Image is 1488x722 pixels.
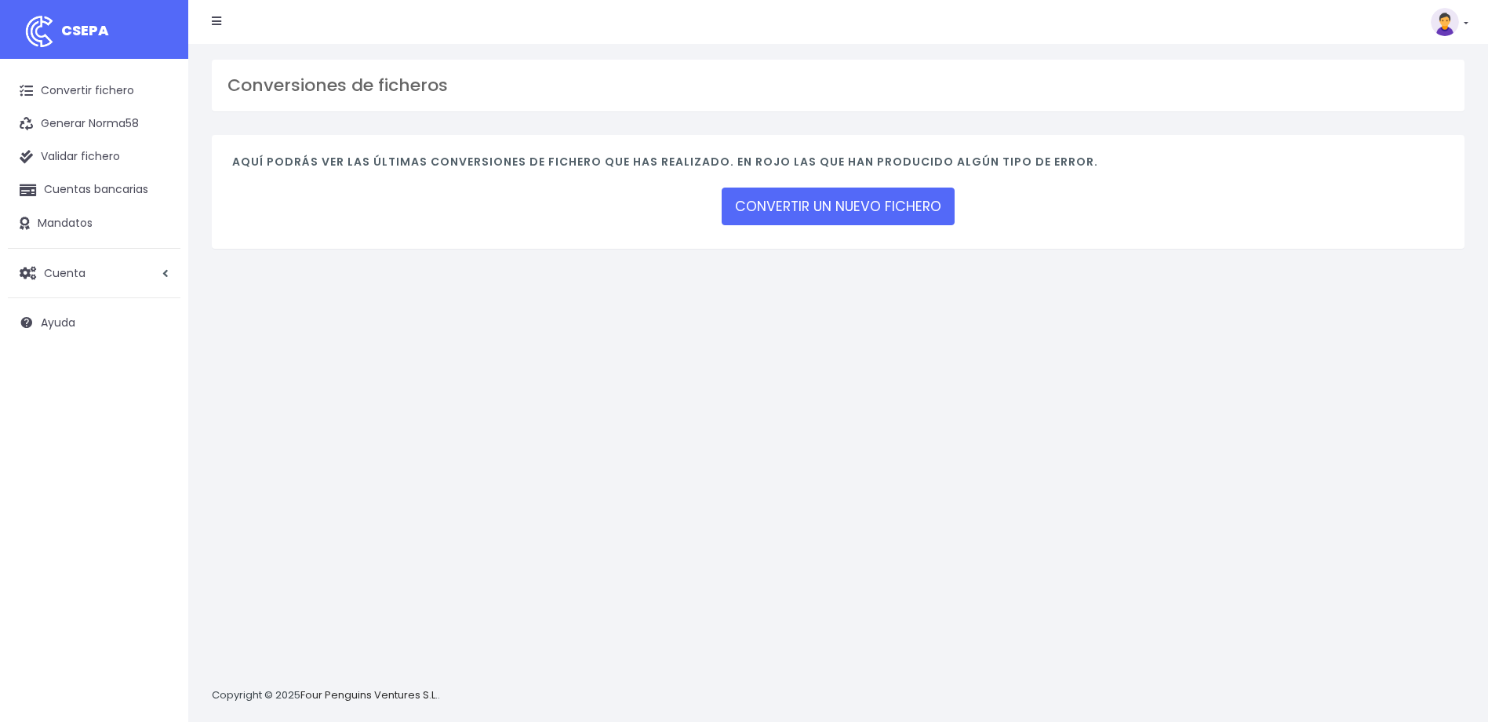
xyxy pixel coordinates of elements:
img: logo [20,12,59,51]
span: Ayuda [41,315,75,330]
a: Mandatos [8,207,180,240]
span: CSEPA [61,20,109,40]
span: Cuenta [44,264,85,280]
a: Convertir fichero [8,75,180,108]
a: CONVERTIR UN NUEVO FICHERO [722,188,955,225]
h3: Conversiones de ficheros [227,75,1449,96]
p: Copyright © 2025 . [212,687,440,704]
a: Generar Norma58 [8,108,180,140]
a: Validar fichero [8,140,180,173]
a: Ayuda [8,306,180,339]
a: Cuentas bancarias [8,173,180,206]
h4: Aquí podrás ver las últimas conversiones de fichero que has realizado. En rojo las que han produc... [232,155,1444,177]
img: profile [1431,8,1459,36]
a: Four Penguins Ventures S.L. [300,687,438,702]
a: Cuenta [8,257,180,290]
